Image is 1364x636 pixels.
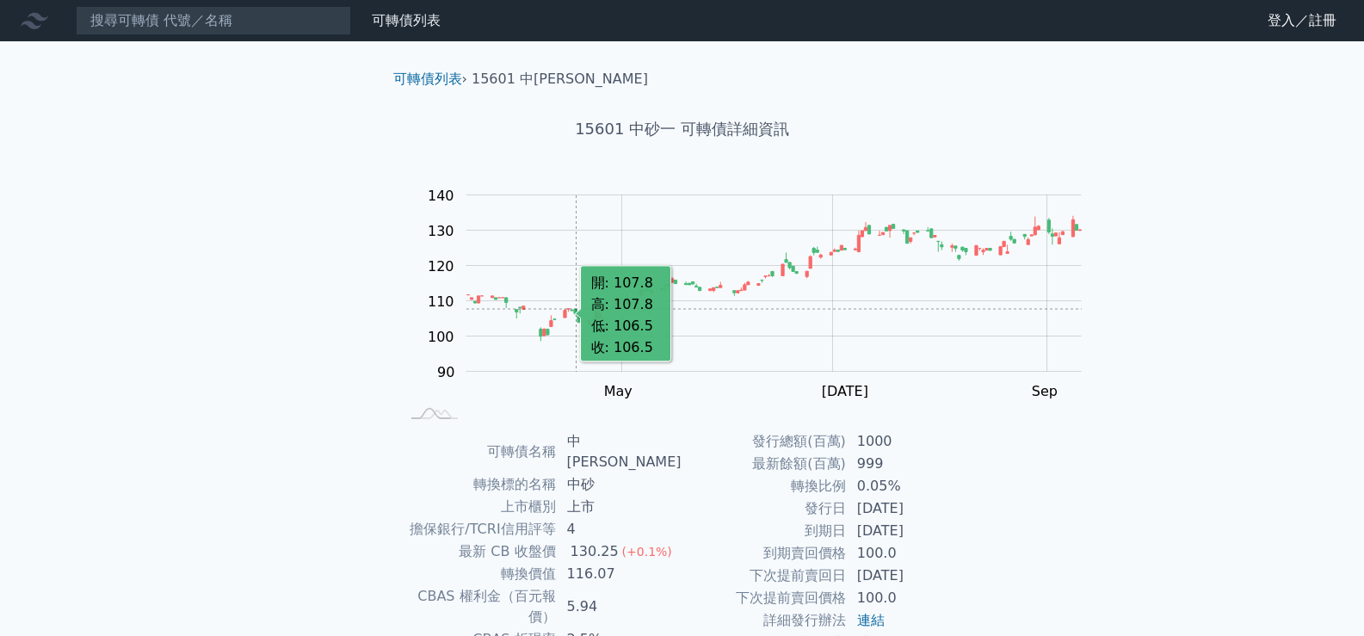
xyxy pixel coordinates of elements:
tspan: Sep [1032,383,1058,399]
a: 可轉債列表 [372,12,441,28]
div: 130.25 [567,541,622,562]
input: 搜尋可轉債 代號／名稱 [76,6,351,35]
tspan: 130 [428,223,454,239]
a: 連結 [857,612,885,628]
li: › [393,69,467,90]
td: 下次提前賣回日 [682,565,847,587]
td: 100.0 [847,542,965,565]
h1: 15601 中砂一 可轉債詳細資訊 [380,117,985,141]
td: 上市 [557,496,682,518]
td: 4 [557,518,682,540]
td: 999 [847,453,965,475]
td: CBAS 權利金（百元報價） [400,585,557,628]
a: 可轉債列表 [393,71,462,87]
td: 最新餘額(百萬) [682,453,847,475]
td: 發行總額(百萬) [682,430,847,453]
td: 擔保銀行/TCRI信用評等 [400,518,557,540]
td: 5.94 [557,585,682,628]
td: 100.0 [847,587,965,609]
td: 轉換價值 [400,563,557,585]
g: Chart [419,188,1108,436]
td: 116.07 [557,563,682,585]
td: 到期日 [682,520,847,542]
span: (+0.1%) [622,545,672,559]
tspan: 90 [437,364,454,380]
tspan: 110 [428,293,454,310]
td: 0.05% [847,475,965,497]
tspan: 120 [428,258,454,275]
tspan: [DATE] [822,383,868,399]
td: 詳細發行辦法 [682,609,847,632]
td: 轉換標的名稱 [400,473,557,496]
td: [DATE] [847,497,965,520]
td: [DATE] [847,520,965,542]
td: 中[PERSON_NAME] [557,430,682,473]
tspan: 140 [428,188,454,204]
td: 可轉債名稱 [400,430,557,473]
td: 下次提前賣回價格 [682,587,847,609]
td: 最新 CB 收盤價 [400,540,557,563]
td: 到期賣回價格 [682,542,847,565]
td: 中砂 [557,473,682,496]
tspan: May [604,383,633,399]
li: 15601 中[PERSON_NAME] [472,69,648,90]
a: 登入／註冊 [1254,7,1350,34]
tspan: 100 [428,329,454,345]
td: 1000 [847,430,965,453]
td: 發行日 [682,497,847,520]
td: [DATE] [847,565,965,587]
td: 上市櫃別 [400,496,557,518]
td: 轉換比例 [682,475,847,497]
